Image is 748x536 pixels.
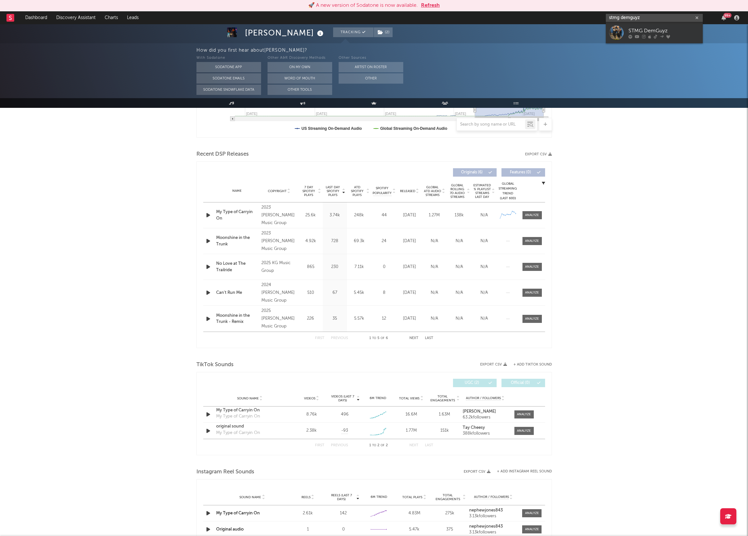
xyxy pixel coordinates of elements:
[292,510,324,517] div: 2.61k
[349,238,370,244] div: 69.3k
[425,444,433,447] button: Last
[457,381,487,385] span: UGC ( 2 )
[300,212,321,219] div: 25.6k
[424,264,445,270] div: N/A
[300,315,321,322] div: 226
[501,379,545,387] button: Official(0)
[216,290,258,296] a: Can't Run Me
[315,336,324,340] button: First
[474,495,509,499] span: Author / Followers
[122,11,143,24] a: Leads
[339,62,403,72] button: Artist on Roster
[490,470,552,473] div: + Add Instagram Reel Sound
[261,281,297,304] div: 2024 [PERSON_NAME] Music Group
[327,526,360,533] div: 0
[333,27,374,37] button: Tracking
[399,212,420,219] div: [DATE]
[525,152,552,156] button: Export CSV
[216,407,284,414] div: My Type of Carryin On
[396,428,426,434] div: 1.77M
[469,514,518,519] div: 3.13k followers
[469,530,518,535] div: 3.13k followers
[196,361,234,369] span: TikTok Sounds
[429,428,459,434] div: 151k
[300,238,321,244] div: 4.92k
[196,468,254,476] span: Instagram Reel Sounds
[292,526,324,533] div: 1
[398,510,430,517] div: 4.83M
[216,313,258,325] a: Moonshine in the Trunk - Remix
[506,381,535,385] span: Official ( 0 )
[361,442,396,449] div: 1 2 2
[434,493,462,501] span: Total Engagements
[216,413,260,420] div: My Type of Carryin On
[399,397,419,400] span: Total Views
[473,315,495,322] div: N/A
[424,212,445,219] div: 1.27M
[448,290,470,296] div: N/A
[399,238,420,244] div: [DATE]
[381,337,385,340] span: of
[216,430,260,436] div: My Type of Carryin On
[464,470,490,474] button: Export CSV
[361,335,396,342] div: 1 5 6
[349,212,370,219] div: 248k
[339,73,403,84] button: Other
[498,181,518,201] div: Global Streaming Trend (Last 60D)
[424,315,445,322] div: N/A
[304,397,315,400] span: Videos
[473,238,495,244] div: N/A
[327,510,360,517] div: 142
[339,54,403,62] div: Other Sources
[448,264,470,270] div: N/A
[52,11,100,24] a: Discovery Assistant
[473,264,495,270] div: N/A
[373,290,395,296] div: 8
[300,290,321,296] div: 510
[216,209,258,222] a: My Type of Carryin On
[100,11,122,24] a: Charts
[448,315,470,322] div: N/A
[196,73,261,84] button: Sodatone Emails
[469,508,518,513] a: nephewjones843
[261,230,297,253] div: 2023 [PERSON_NAME] Music Group
[463,409,508,414] a: [PERSON_NAME]
[434,510,466,517] div: 275k
[424,185,441,197] span: Global ATD Audio Streams
[268,62,332,72] button: On My Own
[421,2,440,9] button: Refresh
[398,526,430,533] div: 5.47k
[448,238,470,244] div: N/A
[363,396,393,401] div: 6M Trend
[324,185,342,197] span: Last Day Spotify Plays
[507,363,552,366] button: + Add TikTok Sound
[399,290,420,296] div: [DATE]
[341,411,349,418] div: 496
[216,261,258,273] a: No Love at The Trailride
[374,27,393,37] button: (2)
[429,411,459,418] div: 1.63M
[268,73,332,84] button: Word Of Mouth
[506,170,535,174] span: Features ( 0 )
[402,495,422,499] span: Total Plays
[349,185,366,197] span: ATD Spotify Plays
[324,264,345,270] div: 230
[463,415,508,420] div: 63.2k followers
[453,168,497,177] button: Originals(6)
[216,235,258,247] a: Moonshine in the Trunk
[327,493,356,501] span: Reels (last 7 days)
[463,431,508,436] div: 388k followers
[409,444,418,447] button: Next
[469,508,503,512] strong: nephewjones843
[425,336,433,340] button: Last
[469,524,518,529] a: nephewjones843
[424,290,445,296] div: N/A
[399,264,420,270] div: [DATE]
[216,423,284,430] div: original sound
[606,14,703,22] input: Search for artists
[373,315,395,322] div: 12
[261,204,297,227] div: 2023 [PERSON_NAME] Music Group
[469,524,503,529] strong: nephewjones843
[473,290,495,296] div: N/A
